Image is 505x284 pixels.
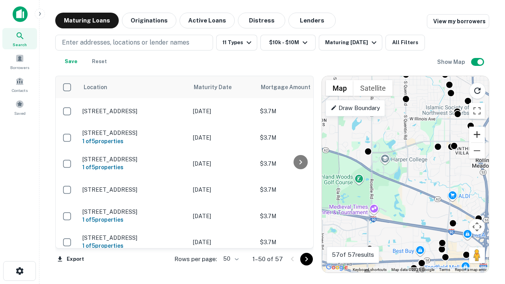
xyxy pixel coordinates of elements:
[353,267,387,273] button: Keyboard shortcuts
[83,82,107,92] span: Location
[82,163,185,172] h6: 1 of 5 properties
[193,133,252,142] p: [DATE]
[82,129,185,136] p: [STREET_ADDRESS]
[238,13,285,28] button: Distress
[55,13,119,28] button: Maturing Loans
[439,267,450,272] a: Terms (opens in new tab)
[437,58,466,66] h6: Show Map
[260,185,339,194] p: $3.7M
[469,82,486,99] button: Reload search area
[82,156,185,163] p: [STREET_ADDRESS]
[331,103,380,113] p: Draw Boundary
[469,103,485,119] button: Toggle fullscreen view
[260,238,339,247] p: $3.7M
[455,267,486,272] a: Report a map error
[13,6,28,22] img: capitalize-icon.png
[2,74,37,95] a: Contacts
[469,127,485,142] button: Zoom in
[193,107,252,116] p: [DATE]
[55,35,213,50] button: Enter addresses, locations or lender names
[189,76,256,98] th: Maturity Date
[122,13,176,28] button: Originations
[252,254,283,264] p: 1–50 of 57
[427,14,489,28] a: View my borrowers
[332,250,374,260] p: 57 of 57 results
[391,267,434,272] span: Map data ©2025 Google
[82,137,185,146] h6: 1 of 5 properties
[324,262,350,273] a: Open this area in Google Maps (opens a new window)
[194,82,242,92] span: Maturity Date
[469,143,485,159] button: Zoom out
[469,247,485,263] button: Drag Pegman onto the map to open Street View
[260,212,339,220] p: $3.7M
[82,186,185,193] p: [STREET_ADDRESS]
[216,35,257,50] button: 11 Types
[319,35,382,50] button: Maturing [DATE]
[256,76,343,98] th: Mortgage Amount
[2,51,37,72] a: Borrowers
[193,185,252,194] p: [DATE]
[2,97,37,118] a: Saved
[79,76,189,98] th: Location
[260,35,316,50] button: $10k - $10M
[220,253,240,265] div: 50
[353,80,393,96] button: Show satellite imagery
[62,38,189,47] p: Enter addresses, locations or lender names
[55,253,86,265] button: Export
[193,212,252,220] p: [DATE]
[180,13,235,28] button: Active Loans
[261,82,321,92] span: Mortgage Amount
[325,38,379,47] div: Maturing [DATE]
[260,133,339,142] p: $3.7M
[174,254,217,264] p: Rows per page:
[260,107,339,116] p: $3.7M
[2,28,37,49] a: Search
[82,108,185,115] p: [STREET_ADDRESS]
[82,241,185,250] h6: 1 of 5 properties
[82,208,185,215] p: [STREET_ADDRESS]
[260,159,339,168] p: $3.7M
[10,64,29,71] span: Borrowers
[322,76,489,273] div: 0 0
[58,54,84,69] button: Save your search to get updates of matches that match your search criteria.
[82,234,185,241] p: [STREET_ADDRESS]
[14,110,26,116] span: Saved
[193,238,252,247] p: [DATE]
[326,80,353,96] button: Show street map
[324,262,350,273] img: Google
[13,41,27,48] span: Search
[466,196,505,234] iframe: Chat Widget
[385,35,425,50] button: All Filters
[288,13,336,28] button: Lenders
[87,54,112,69] button: Reset
[12,87,28,93] span: Contacts
[82,215,185,224] h6: 1 of 5 properties
[300,253,313,265] button: Go to next page
[193,159,252,168] p: [DATE]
